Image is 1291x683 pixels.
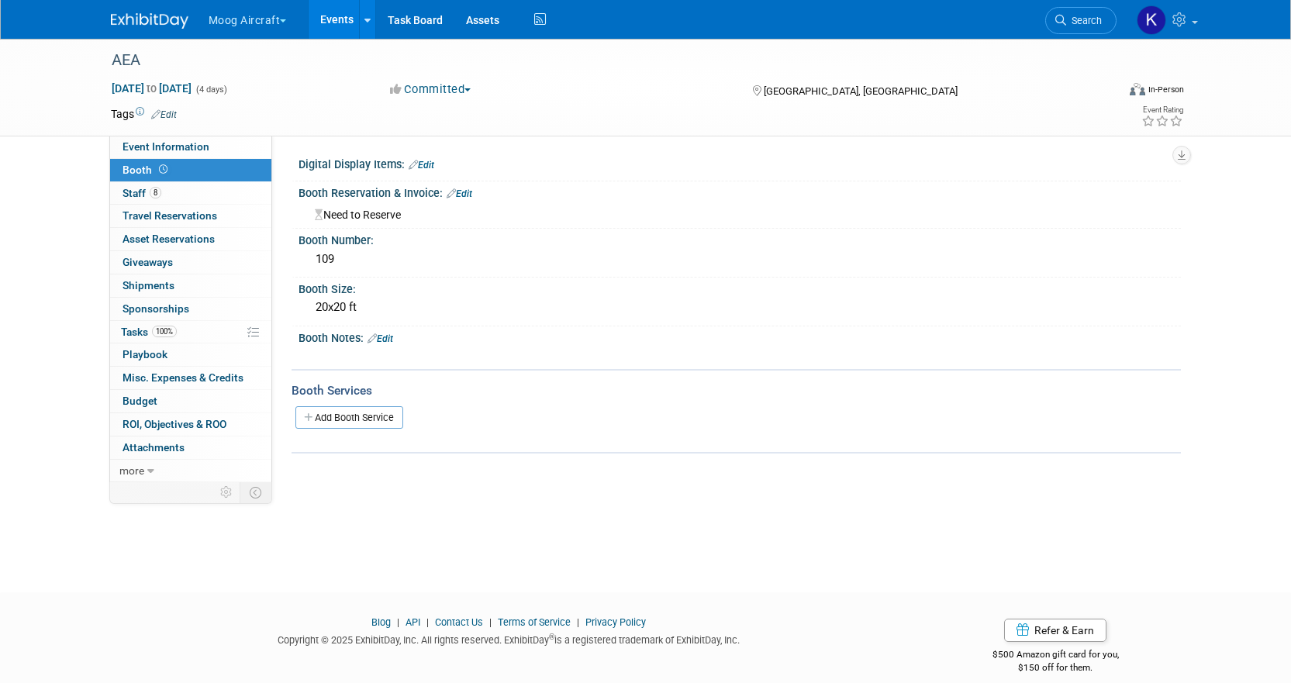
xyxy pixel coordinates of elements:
[295,406,403,429] a: Add Booth Service
[110,298,271,320] a: Sponsorships
[123,256,173,268] span: Giveaways
[485,616,495,628] span: |
[213,482,240,502] td: Personalize Event Tab Strip
[585,616,646,628] a: Privacy Policy
[299,181,1181,202] div: Booth Reservation & Invoice:
[1004,619,1106,642] a: Refer & Earn
[385,81,477,98] button: Committed
[1045,7,1117,34] a: Search
[123,140,209,153] span: Event Information
[123,279,174,291] span: Shipments
[1137,5,1166,35] img: Kathryn Germony
[111,13,188,29] img: ExhibitDay
[368,333,393,344] a: Edit
[110,159,271,181] a: Booth
[111,81,192,95] span: [DATE] [DATE]
[150,187,161,198] span: 8
[406,616,420,628] a: API
[447,188,472,199] a: Edit
[110,390,271,412] a: Budget
[110,460,271,482] a: more
[310,203,1169,222] div: Need to Reserve
[123,441,185,454] span: Attachments
[371,616,391,628] a: Blog
[110,205,271,227] a: Travel Reservations
[121,326,177,338] span: Tasks
[930,638,1181,674] div: $500 Amazon gift card for you,
[110,136,271,158] a: Event Information
[240,482,271,502] td: Toggle Event Tabs
[152,326,177,337] span: 100%
[144,82,159,95] span: to
[549,633,554,641] sup: ®
[110,343,271,366] a: Playbook
[123,371,243,384] span: Misc. Expenses & Credits
[1130,83,1145,95] img: Format-Inperson.png
[299,326,1181,347] div: Booth Notes:
[110,321,271,343] a: Tasks100%
[292,382,1181,399] div: Booth Services
[110,182,271,205] a: Staff8
[123,187,161,199] span: Staff
[423,616,433,628] span: |
[123,302,189,315] span: Sponsorships
[123,348,167,360] span: Playbook
[123,395,157,407] span: Budget
[573,616,583,628] span: |
[299,278,1181,297] div: Booth Size:
[110,367,271,389] a: Misc. Expenses & Credits
[195,85,227,95] span: (4 days)
[106,47,1093,74] div: AEA
[110,228,271,250] a: Asset Reservations
[1148,84,1184,95] div: In-Person
[119,464,144,477] span: more
[764,85,958,97] span: [GEOGRAPHIC_DATA], [GEOGRAPHIC_DATA]
[111,630,908,647] div: Copyright © 2025 ExhibitDay, Inc. All rights reserved. ExhibitDay is a registered trademark of Ex...
[435,616,483,628] a: Contact Us
[110,274,271,297] a: Shipments
[1025,81,1185,104] div: Event Format
[111,106,177,122] td: Tags
[310,247,1169,271] div: 109
[110,413,271,436] a: ROI, Objectives & ROO
[123,209,217,222] span: Travel Reservations
[498,616,571,628] a: Terms of Service
[110,251,271,274] a: Giveaways
[1141,106,1183,114] div: Event Rating
[110,436,271,459] a: Attachments
[123,418,226,430] span: ROI, Objectives & ROO
[930,661,1181,674] div: $150 off for them.
[1066,15,1102,26] span: Search
[299,153,1181,173] div: Digital Display Items:
[409,160,434,171] a: Edit
[310,295,1169,319] div: 20x20 ft
[151,109,177,120] a: Edit
[299,229,1181,248] div: Booth Number:
[393,616,403,628] span: |
[123,164,171,176] span: Booth
[156,164,171,175] span: Booth not reserved yet
[123,233,215,245] span: Asset Reservations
